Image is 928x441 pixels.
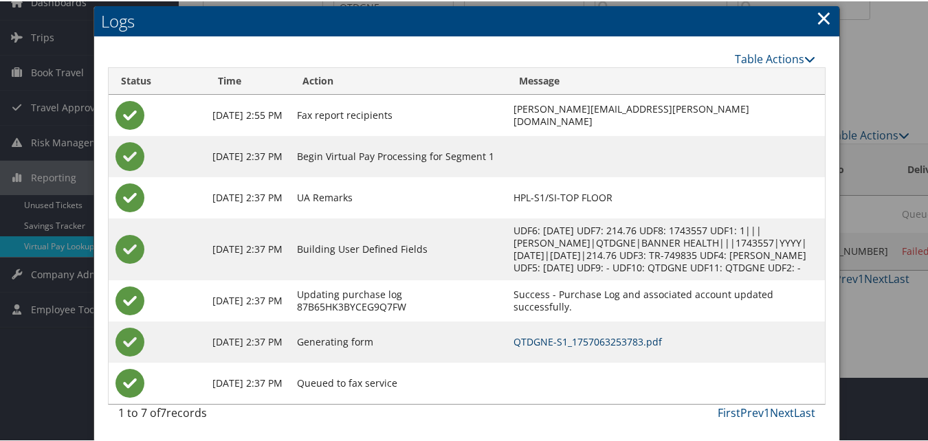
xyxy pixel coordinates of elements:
[290,135,507,176] td: Begin Virtual Pay Processing for Segment 1
[160,404,166,419] span: 7
[770,404,794,419] a: Next
[206,217,290,279] td: [DATE] 2:37 PM
[735,50,815,65] a: Table Actions
[290,67,507,93] th: Action: activate to sort column ascending
[206,67,290,93] th: Time: activate to sort column ascending
[290,93,507,135] td: Fax report recipients
[507,176,825,217] td: HPL-S1/SI-TOP FLOOR
[816,3,832,30] a: Close
[206,93,290,135] td: [DATE] 2:55 PM
[206,135,290,176] td: [DATE] 2:37 PM
[507,279,825,320] td: Success - Purchase Log and associated account updated successfully.
[94,5,839,35] h2: Logs
[290,279,507,320] td: Updating purchase log 87B65HK3BYCEG9Q7FW
[290,320,507,361] td: Generating form
[513,334,662,347] a: QTDGNE-S1_1757063253783.pdf
[206,361,290,403] td: [DATE] 2:37 PM
[206,279,290,320] td: [DATE] 2:37 PM
[794,404,815,419] a: Last
[718,404,740,419] a: First
[290,217,507,279] td: Building User Defined Fields
[290,176,507,217] td: UA Remarks
[507,217,825,279] td: UDF6: [DATE] UDF7: 214.76 UDF8: 1743557 UDF1: 1|||[PERSON_NAME]|QTDGNE|BANNER HEALTH|||1743557|YY...
[206,320,290,361] td: [DATE] 2:37 PM
[507,67,825,93] th: Message: activate to sort column ascending
[109,67,206,93] th: Status: activate to sort column ascending
[764,404,770,419] a: 1
[507,93,825,135] td: [PERSON_NAME][EMAIL_ADDRESS][PERSON_NAME][DOMAIN_NAME]
[740,404,764,419] a: Prev
[118,403,277,427] div: 1 to 7 of records
[206,176,290,217] td: [DATE] 2:37 PM
[290,361,507,403] td: Queued to fax service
